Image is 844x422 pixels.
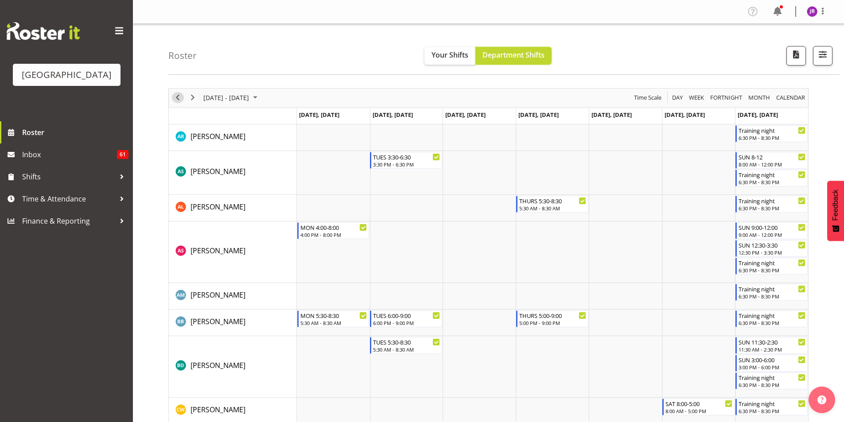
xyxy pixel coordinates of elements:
div: Alex Sansom"s event - Training night Begin From Sunday, September 7, 2025 at 6:30:00 PM GMT+12:00... [735,258,808,275]
span: [DATE], [DATE] [591,111,632,119]
div: Braedyn Dykes"s event - TUES 5:30-8:30 Begin From Tuesday, September 2, 2025 at 5:30:00 AM GMT+12... [370,337,442,354]
span: Shifts [22,170,115,183]
div: [GEOGRAPHIC_DATA] [22,68,112,81]
div: SUN 8-12 [739,152,805,161]
button: Your Shifts [424,47,475,65]
a: [PERSON_NAME] [191,316,245,327]
div: 5:00 PM - 9:00 PM [519,319,586,326]
div: 9:00 AM - 12:00 PM [739,231,805,238]
span: Month [747,92,771,103]
span: [PERSON_NAME] [191,290,245,300]
button: Timeline Month [747,92,772,103]
div: SAT 8:00-5:00 [665,399,732,408]
a: [PERSON_NAME] [191,166,245,177]
span: Department Shifts [482,50,545,60]
div: THURS 5:00-9:00 [519,311,586,320]
div: MON 4:00-8:00 [300,223,367,232]
div: Alex Laverty"s event - Training night Begin From Sunday, September 7, 2025 at 6:30:00 PM GMT+12:0... [735,196,808,213]
a: [PERSON_NAME] [191,131,245,142]
span: Inbox [22,148,117,161]
a: [PERSON_NAME] [191,245,245,256]
div: 12:30 PM - 3:30 PM [739,249,805,256]
a: [PERSON_NAME] [191,201,245,212]
td: Addison Robertson resource [169,124,297,151]
div: Training night [739,126,805,135]
div: Alex Sansom"s event - MON 4:00-8:00 Begin From Monday, September 1, 2025 at 4:00:00 PM GMT+12:00 ... [297,222,369,239]
span: Day [671,92,684,103]
span: calendar [775,92,806,103]
td: Angus McLeay resource [169,283,297,310]
div: MON 5:30-8:30 [300,311,367,320]
div: Ajay Smith"s event - Training night Begin From Sunday, September 7, 2025 at 6:30:00 PM GMT+12:00 ... [735,170,808,186]
div: Training night [739,258,805,267]
span: Week [688,92,705,103]
div: 6:30 PM - 8:30 PM [739,134,805,141]
td: Alex Sansom resource [169,221,297,283]
div: Addison Robertson"s event - Training night Begin From Sunday, September 7, 2025 at 6:30:00 PM GMT... [735,125,808,142]
div: Bradley Barton"s event - Training night Begin From Sunday, September 7, 2025 at 6:30:00 PM GMT+12... [735,310,808,327]
div: 3:00 PM - 6:00 PM [739,364,805,371]
div: Cain Wilson"s event - SAT 8:00-5:00 Begin From Saturday, September 6, 2025 at 8:00:00 AM GMT+12:0... [662,399,735,415]
span: Your Shifts [432,50,468,60]
div: Training night [739,399,805,408]
div: Ajay Smith"s event - SUN 8-12 Begin From Sunday, September 7, 2025 at 8:00:00 AM GMT+12:00 Ends A... [735,152,808,169]
div: Bradley Barton"s event - MON 5:30-8:30 Begin From Monday, September 1, 2025 at 5:30:00 AM GMT+12:... [297,310,369,327]
h4: Roster [168,50,197,61]
div: Training night [739,196,805,205]
div: Training night [739,284,805,293]
span: [DATE], [DATE] [665,111,705,119]
a: [PERSON_NAME] [191,360,245,371]
span: [DATE] - [DATE] [202,92,250,103]
div: 6:00 PM - 9:00 PM [373,319,440,326]
div: TUES 6:00-9:00 [373,311,440,320]
span: [DATE], [DATE] [299,111,339,119]
div: 6:30 PM - 8:30 PM [739,407,805,414]
span: [DATE], [DATE] [373,111,413,119]
div: next period [185,89,200,107]
button: Department Shifts [475,47,552,65]
span: [DATE], [DATE] [738,111,778,119]
div: SUN 3:00-6:00 [739,355,805,364]
button: Next [187,92,199,103]
div: Training night [739,170,805,179]
div: Cain Wilson"s event - Training night Begin From Sunday, September 7, 2025 at 6:30:00 PM GMT+12:00... [735,399,808,415]
span: Roster [22,126,128,139]
div: 6:30 PM - 8:30 PM [739,178,805,186]
img: Rosterit website logo [7,22,80,40]
div: 5:30 AM - 8:30 AM [519,205,586,212]
div: Braedyn Dykes"s event - SUN 3:00-6:00 Begin From Sunday, September 7, 2025 at 3:00:00 PM GMT+12:0... [735,355,808,372]
td: Alex Laverty resource [169,195,297,221]
button: Previous [172,92,184,103]
img: jack-bailey11197.jpg [807,6,817,17]
button: Time Scale [633,92,663,103]
button: Feedback - Show survey [827,181,844,241]
div: 8:00 AM - 5:00 PM [665,407,732,414]
div: Alex Sansom"s event - SUN 12:30-3:30 Begin From Sunday, September 7, 2025 at 12:30:00 PM GMT+12:0... [735,240,808,257]
button: September 2025 [202,92,261,103]
div: 5:30 AM - 8:30 AM [300,319,367,326]
span: [PERSON_NAME] [191,405,245,414]
div: 11:30 AM - 2:30 PM [739,346,805,353]
button: Fortnight [709,92,744,103]
div: SUN 12:30-3:30 [739,240,805,249]
div: Angus McLeay"s event - Training night Begin From Sunday, September 7, 2025 at 6:30:00 PM GMT+12:0... [735,284,808,301]
div: 6:30 PM - 8:30 PM [739,293,805,300]
td: Ajay Smith resource [169,151,297,195]
span: [PERSON_NAME] [191,317,245,326]
div: SUN 9:00-12:00 [739,223,805,232]
td: Bradley Barton resource [169,310,297,336]
span: Feedback [832,190,840,221]
div: Alex Sansom"s event - SUN 9:00-12:00 Begin From Sunday, September 7, 2025 at 9:00:00 AM GMT+12:00... [735,222,808,239]
span: [PERSON_NAME] [191,360,245,370]
div: 6:30 PM - 8:30 PM [739,381,805,388]
div: Bradley Barton"s event - THURS 5:00-9:00 Begin From Thursday, September 4, 2025 at 5:00:00 PM GMT... [516,310,588,327]
div: 4:00 PM - 8:00 PM [300,231,367,238]
div: 3:30 PM - 6:30 PM [373,161,440,168]
span: Time & Attendance [22,192,115,205]
div: TUES 3:30-6:30 [373,152,440,161]
div: 6:30 PM - 8:30 PM [739,205,805,212]
div: Ajay Smith"s event - TUES 3:30-6:30 Begin From Tuesday, September 2, 2025 at 3:30:00 PM GMT+12:00... [370,152,442,169]
img: help-xxl-2.png [817,395,826,404]
button: Filter Shifts [813,46,832,66]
